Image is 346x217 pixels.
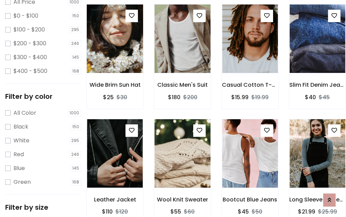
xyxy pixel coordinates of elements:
[251,93,269,101] del: $19.99
[87,196,143,203] h6: Leather Jacket
[13,178,31,186] label: Green
[102,208,113,215] h6: $110
[154,196,211,203] h6: Wool Knit Sweater
[71,123,82,130] span: 150
[87,82,143,88] h6: Wide Brim Sun Hat
[318,208,337,216] del: $25.99
[13,26,45,34] label: $100 - $200
[103,94,114,101] h6: $25
[69,26,82,33] span: 295
[13,136,29,145] label: White
[298,208,315,215] h6: $21.99
[5,92,81,101] h5: Filter by color
[71,54,82,61] span: 145
[13,67,47,75] label: $400 - $500
[13,53,47,62] label: $300 - $400
[305,94,316,101] h6: $40
[71,12,82,19] span: 150
[13,150,24,159] label: Red
[183,93,197,101] del: $200
[71,165,82,172] span: 145
[5,203,81,211] h5: Filter by size
[71,68,82,75] span: 168
[154,82,211,88] h6: Classic Men's Suit
[13,123,28,131] label: Black
[68,110,82,116] span: 1000
[13,109,36,117] label: All Color
[71,179,82,186] span: 168
[13,164,25,172] label: Blue
[13,12,38,20] label: $0 - $100
[289,82,346,88] h6: Slim Fit Denim Jeans
[115,208,128,216] del: $120
[168,94,180,101] h6: $180
[170,208,181,215] h6: $55
[69,151,82,158] span: 246
[231,94,249,101] h6: $15.99
[116,93,127,101] del: $30
[238,208,249,215] h6: $45
[319,93,330,101] del: $45
[69,40,82,47] span: 246
[69,137,82,144] span: 295
[222,82,278,88] h6: Casual Cotton T-Shirt
[222,196,278,203] h6: Bootcut Blue Jeans
[252,208,262,216] del: $50
[184,208,195,216] del: $60
[13,39,46,48] label: $200 - $300
[289,196,346,203] h6: Long Sleeve Henley T-Shirt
